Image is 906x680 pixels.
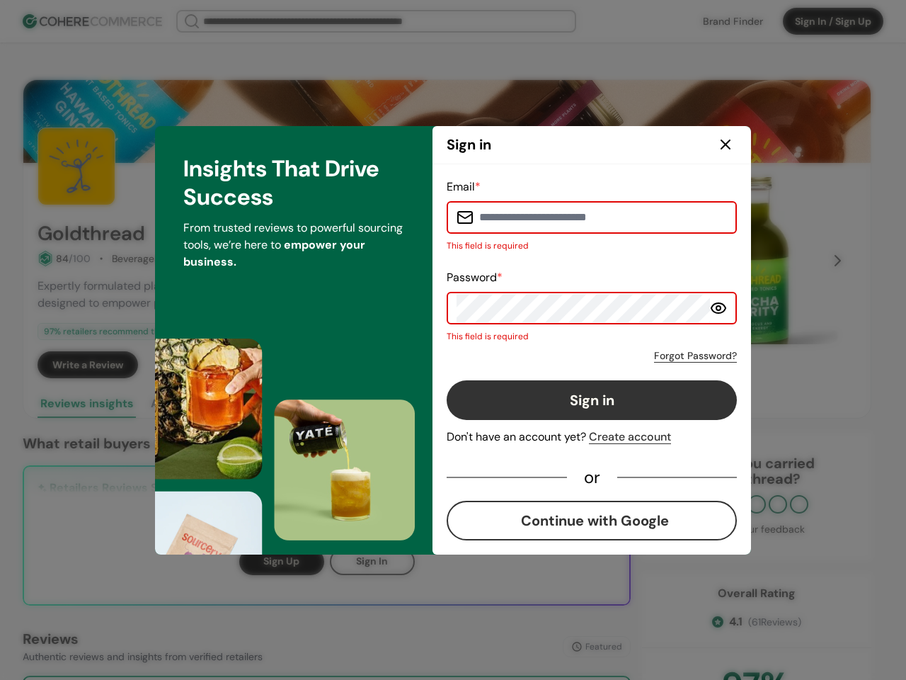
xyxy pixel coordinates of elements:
[447,330,737,343] p: This field is required
[447,501,737,540] button: Continue with Google
[447,134,491,155] h2: Sign in
[447,380,737,420] button: Sign in
[447,239,737,252] p: This field is required
[447,270,503,285] label: Password
[567,471,617,484] div: or
[589,429,671,446] div: Create account
[447,429,737,446] div: Don't have an account yet?
[447,179,481,194] label: Email
[654,348,737,363] a: Forgot Password?
[183,220,404,271] p: From trusted reviews to powerful sourcing tools, we’re here to
[183,154,404,211] h3: Insights That Drive Success
[183,237,365,269] span: empower your business.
